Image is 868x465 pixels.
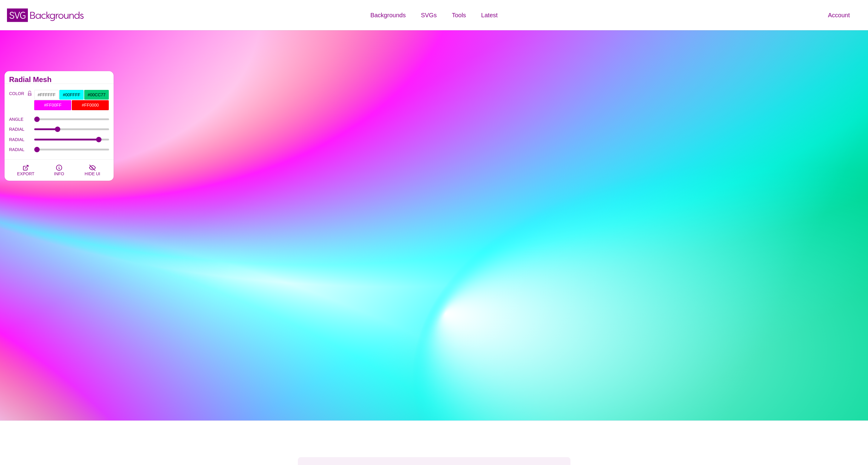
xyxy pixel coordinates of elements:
button: Color Lock [25,90,34,98]
span: INFO [54,171,64,176]
a: Backgrounds [363,6,413,24]
a: Latest [474,6,505,24]
h2: Radial Mesh [9,77,109,82]
label: COLOR [9,90,25,110]
button: EXPORT [9,160,42,181]
label: ANGLE [9,115,34,123]
span: HIDE UI [85,171,100,176]
label: RADIAL [9,146,34,153]
button: INFO [42,160,76,181]
button: HIDE UI [76,160,109,181]
a: Account [820,6,857,24]
span: EXPORT [17,171,34,176]
label: RADIAL [9,136,34,143]
a: SVGs [413,6,444,24]
a: Tools [444,6,474,24]
label: RADIAL [9,125,34,133]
